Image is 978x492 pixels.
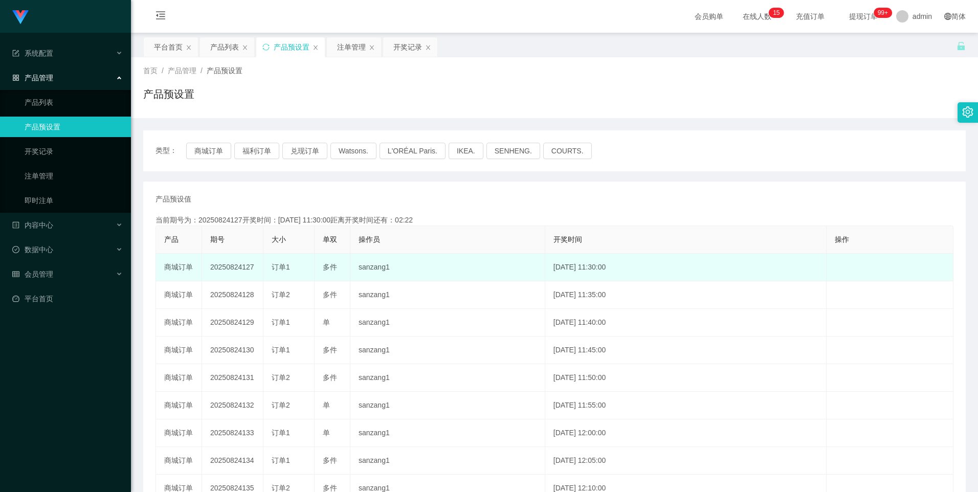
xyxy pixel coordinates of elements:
a: 即时注单 [25,190,123,211]
span: 订单1 [272,429,290,437]
button: SENHENG. [486,143,540,159]
td: 20250824131 [202,364,263,392]
i: 图标: sync [262,43,270,51]
span: 多件 [323,263,337,271]
td: 商城订单 [156,419,202,447]
span: 多件 [323,456,337,464]
span: 单 [323,318,330,326]
td: [DATE] 12:00:00 [545,419,827,447]
td: 商城订单 [156,309,202,337]
a: 产品预设置 [25,117,123,137]
i: 图标: close [186,44,192,51]
i: 图标: setting [962,106,973,118]
span: 操作员 [359,235,380,243]
td: sanzang1 [350,281,545,309]
div: 平台首页 [154,37,183,57]
button: L'ORÉAL Paris. [380,143,446,159]
td: sanzang1 [350,419,545,447]
span: 在线人数 [738,13,776,20]
td: [DATE] 11:45:00 [545,337,827,364]
td: [DATE] 11:40:00 [545,309,827,337]
button: Watsons. [330,143,376,159]
span: 会员管理 [12,270,53,278]
sup: 15 [769,8,784,18]
td: 商城订单 [156,281,202,309]
td: [DATE] 11:50:00 [545,364,827,392]
span: 订单2 [272,401,290,409]
span: 操作 [835,235,849,243]
button: 商城订单 [186,143,231,159]
span: 开奖时间 [553,235,582,243]
span: 多件 [323,346,337,354]
a: 产品列表 [25,92,123,113]
div: 产品预设置 [274,37,309,57]
p: 5 [776,8,780,18]
a: 开奖记录 [25,141,123,162]
span: 充值订单 [791,13,830,20]
span: 产品预设置 [207,66,242,75]
td: 20250824132 [202,392,263,419]
button: COURTS. [543,143,592,159]
span: 单 [323,429,330,437]
td: 20250824127 [202,254,263,281]
span: 数据中心 [12,245,53,254]
span: 产品 [164,235,179,243]
span: 类型： [155,143,186,159]
span: 首页 [143,66,158,75]
span: 产品预设值 [155,194,191,205]
span: 订单2 [272,290,290,299]
h1: 产品预设置 [143,86,194,102]
span: 订单1 [272,346,290,354]
div: 产品列表 [210,37,239,57]
td: 20250824129 [202,309,263,337]
button: IKEA. [449,143,483,159]
a: 注单管理 [25,166,123,186]
div: 开奖记录 [393,37,422,57]
span: 期号 [210,235,225,243]
span: 订单1 [272,456,290,464]
td: 20250824130 [202,337,263,364]
td: 商城订单 [156,447,202,475]
span: 提现订单 [844,13,883,20]
i: 图标: table [12,271,19,278]
button: 兑现订单 [282,143,327,159]
i: 图标: close [313,44,319,51]
span: 单双 [323,235,337,243]
i: 图标: menu-fold [143,1,178,33]
i: 图标: global [944,13,951,20]
span: 单 [323,401,330,409]
td: 商城订单 [156,392,202,419]
i: 图标: check-circle-o [12,246,19,253]
td: 商城订单 [156,337,202,364]
i: 图标: unlock [957,41,966,51]
td: [DATE] 11:55:00 [545,392,827,419]
td: 商城订单 [156,364,202,392]
span: 系统配置 [12,49,53,57]
span: 产品管理 [168,66,196,75]
span: 订单1 [272,318,290,326]
td: sanzang1 [350,309,545,337]
td: sanzang1 [350,337,545,364]
span: 订单2 [272,484,290,492]
span: 多件 [323,290,337,299]
span: 多件 [323,484,337,492]
span: 内容中心 [12,221,53,229]
a: 图标: dashboard平台首页 [12,288,123,309]
button: 福利订单 [234,143,279,159]
td: sanzang1 [350,364,545,392]
img: logo.9652507e.png [12,10,29,25]
td: sanzang1 [350,254,545,281]
span: 订单1 [272,263,290,271]
span: / [162,66,164,75]
i: 图标: close [425,44,431,51]
td: [DATE] 11:30:00 [545,254,827,281]
td: 20250824134 [202,447,263,475]
i: 图标: close [242,44,248,51]
td: [DATE] 11:35:00 [545,281,827,309]
i: 图标: close [369,44,375,51]
td: 20250824128 [202,281,263,309]
i: 图标: appstore-o [12,74,19,81]
sup: 942 [874,8,892,18]
span: / [201,66,203,75]
span: 多件 [323,373,337,382]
